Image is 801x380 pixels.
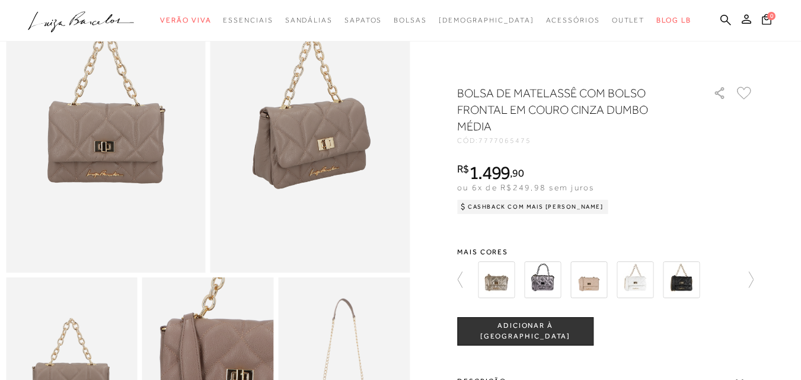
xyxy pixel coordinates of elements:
[663,261,700,298] img: BOLSA MÉDIA ALÇA CORRENTE PRETA
[223,16,273,24] span: Essenciais
[656,16,691,24] span: BLOG LB
[546,16,600,24] span: Acessórios
[457,85,679,135] h1: BOLSA DE MATELASSÊ COM BOLSO FRONTAL EM COURO CINZA DUMBO MÉDIA
[617,261,653,298] img: BOLSA MÉDIA ALÇA CORRENTE OFF WHITE
[656,9,691,31] a: BLOG LB
[344,9,382,31] a: categoryNavScreenReaderText
[457,137,694,144] div: CÓD:
[458,321,593,341] span: ADICIONAR À [GEOGRAPHIC_DATA]
[570,261,607,298] img: BOLSA MÉDIA ALÇA CORRENTE NATA
[512,167,524,179] span: 90
[612,16,645,24] span: Outlet
[478,261,515,298] img: BOLSA MÉDIA ALÇA CORRENTE DOURADA
[439,16,534,24] span: [DEMOGRAPHIC_DATA]
[510,168,524,178] i: ,
[344,16,382,24] span: Sapatos
[457,248,754,256] span: Mais cores
[524,261,561,298] img: BOLSA MÉDIA ALÇA CORRENTE METALIZADO TITÂNIO
[223,9,273,31] a: categoryNavScreenReaderText
[767,12,776,20] span: 0
[394,16,427,24] span: Bolsas
[457,317,593,346] button: ADICIONAR À [GEOGRAPHIC_DATA]
[160,9,211,31] a: categoryNavScreenReaderText
[285,16,333,24] span: Sandálias
[285,9,333,31] a: categoryNavScreenReaderText
[457,200,608,214] div: Cashback com Mais [PERSON_NAME]
[758,13,775,29] button: 0
[546,9,600,31] a: categoryNavScreenReaderText
[612,9,645,31] a: categoryNavScreenReaderText
[457,164,469,174] i: R$
[478,136,531,145] span: 7777065475
[469,162,510,183] span: 1.499
[439,9,534,31] a: noSubCategoriesText
[160,16,211,24] span: Verão Viva
[457,183,594,192] span: ou 6x de R$249,98 sem juros
[394,9,427,31] a: categoryNavScreenReaderText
